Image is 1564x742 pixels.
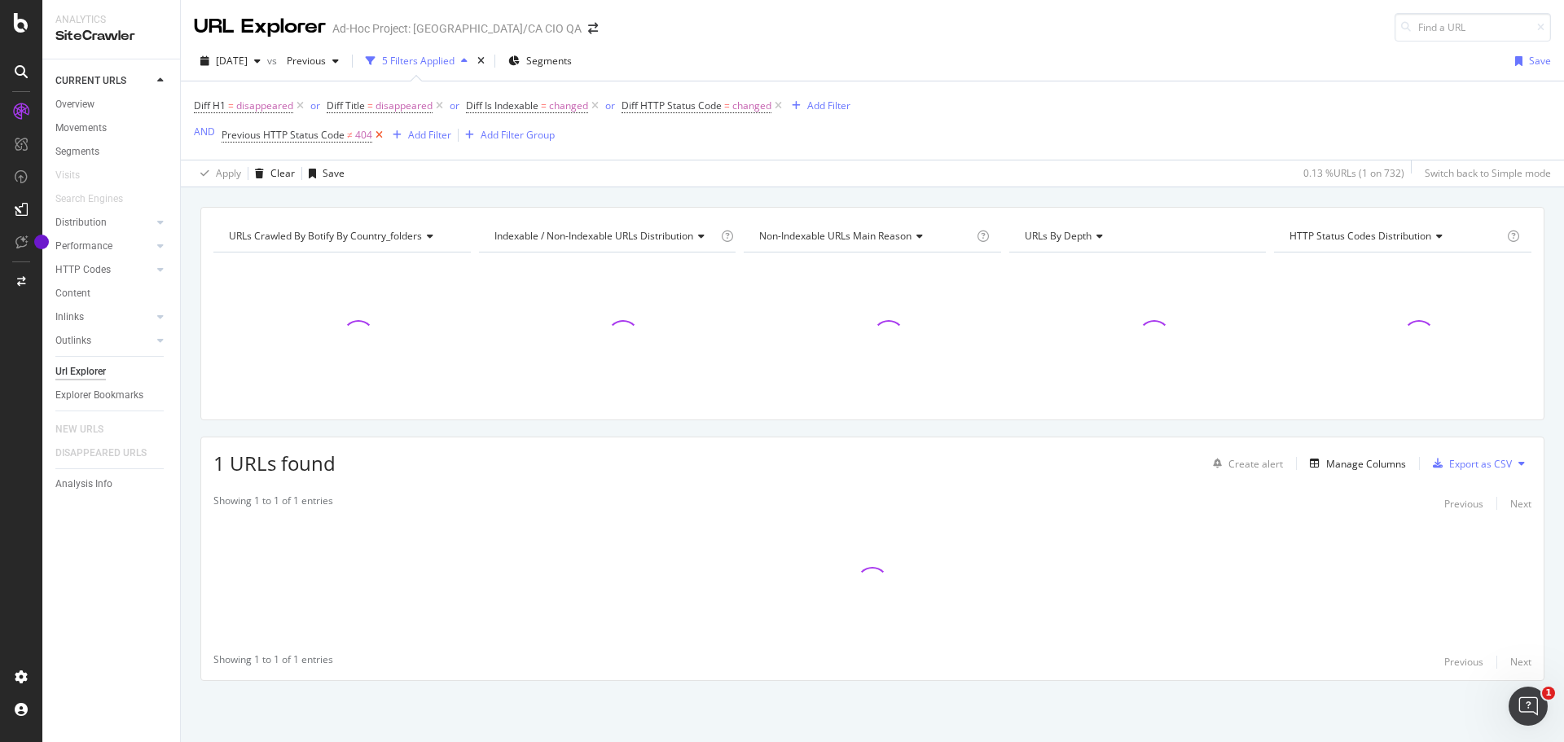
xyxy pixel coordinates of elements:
button: [DATE] [194,48,267,74]
span: URLs Crawled By Botify By country_folders [229,229,422,243]
div: Apply [216,166,241,180]
a: Outlinks [55,332,152,349]
a: HTTP Codes [55,261,152,279]
div: or [310,99,320,112]
div: Create alert [1228,457,1283,471]
h4: HTTP Status Codes Distribution [1286,223,1504,249]
span: Non-Indexable URLs Main Reason [759,229,912,243]
button: Previous [1444,494,1483,513]
button: Next [1510,652,1531,672]
a: DISAPPEARED URLS [55,445,163,462]
a: CURRENT URLS [55,72,152,90]
a: Visits [55,167,96,184]
button: Switch back to Simple mode [1418,160,1551,187]
div: NEW URLS [55,421,103,438]
h4: URLs Crawled By Botify By country_folders [226,223,456,249]
a: Movements [55,120,169,137]
span: = [541,99,547,112]
div: Clear [270,166,295,180]
button: AND [194,124,215,139]
div: Save [1529,54,1551,68]
span: = [228,99,234,112]
input: Find a URL [1395,13,1551,42]
button: Save [302,160,345,187]
div: Tooltip anchor [34,235,49,249]
button: Add Filter [386,125,451,145]
div: CURRENT URLS [55,72,126,90]
span: Diff Is Indexable [466,99,538,112]
div: Visits [55,167,80,184]
div: 0.13 % URLs ( 1 on 732 ) [1303,166,1404,180]
h4: URLs by Depth [1021,223,1252,249]
div: Segments [55,143,99,160]
span: disappeared [236,94,293,117]
button: Save [1509,48,1551,74]
span: 404 [355,124,372,147]
span: URLs by Depth [1025,229,1092,243]
iframe: Intercom live chat [1509,687,1548,726]
h4: Non-Indexable URLs Main Reason [756,223,973,249]
button: Next [1510,494,1531,513]
div: Save [323,166,345,180]
div: Previous [1444,655,1483,669]
span: = [724,99,730,112]
span: Segments [526,54,572,68]
span: HTTP Status Codes Distribution [1289,229,1431,243]
span: disappeared [376,94,433,117]
button: Create alert [1206,450,1283,476]
button: Add Filter Group [459,125,555,145]
button: 5 Filters Applied [359,48,474,74]
span: 1 URLs found [213,450,336,476]
span: = [367,99,373,112]
a: Distribution [55,214,152,231]
span: 2025 Aug. 28th [216,54,248,68]
div: Search Engines [55,191,123,208]
div: Manage Columns [1326,457,1406,471]
div: Export as CSV [1449,457,1512,471]
button: Clear [248,160,295,187]
div: Next [1510,655,1531,669]
div: Performance [55,238,112,255]
a: Content [55,285,169,302]
div: Content [55,285,90,302]
a: Analysis Info [55,476,169,493]
a: Inlinks [55,309,152,326]
div: Add Filter Group [481,128,555,142]
div: Add Filter [408,128,451,142]
div: Switch back to Simple mode [1425,166,1551,180]
button: or [310,98,320,113]
button: or [605,98,615,113]
span: Previous HTTP Status Code [222,128,345,142]
div: arrow-right-arrow-left [588,23,598,34]
a: Url Explorer [55,363,169,380]
div: Movements [55,120,107,137]
button: Previous [1444,652,1483,672]
div: Inlinks [55,309,84,326]
a: NEW URLS [55,421,120,438]
div: Ad-Hoc Project: [GEOGRAPHIC_DATA]/CA CIO QA [332,20,582,37]
a: Search Engines [55,191,139,208]
div: Analysis Info [55,476,112,493]
div: DISAPPEARED URLS [55,445,147,462]
div: Explorer Bookmarks [55,387,143,404]
button: Apply [194,160,241,187]
div: Url Explorer [55,363,106,380]
a: Performance [55,238,152,255]
span: Diff HTTP Status Code [622,99,722,112]
span: changed [732,94,771,117]
div: Showing 1 to 1 of 1 entries [213,494,333,513]
div: 5 Filters Applied [382,54,455,68]
span: ≠ [347,128,353,142]
span: Indexable / Non-Indexable URLs distribution [494,229,693,243]
button: or [450,98,459,113]
div: Outlinks [55,332,91,349]
span: Previous [280,54,326,68]
div: times [474,53,488,69]
a: Segments [55,143,169,160]
div: AND [194,125,215,138]
a: Explorer Bookmarks [55,387,169,404]
div: Overview [55,96,94,113]
button: Export as CSV [1426,450,1512,476]
div: or [605,99,615,112]
div: Add Filter [807,99,850,112]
